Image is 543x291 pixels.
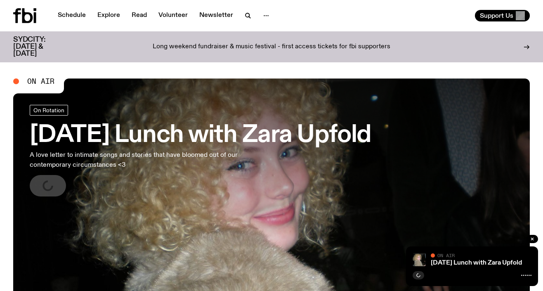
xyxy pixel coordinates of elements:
[33,107,64,113] span: On Rotation
[413,253,426,266] img: A digital camera photo of Zara looking to her right at the camera, smiling. She is wearing a ligh...
[194,10,238,21] a: Newsletter
[27,78,54,85] span: On Air
[30,124,371,147] h3: [DATE] Lunch with Zara Upfold
[13,36,66,57] h3: SYDCITY: [DATE] & [DATE]
[431,260,522,266] a: [DATE] Lunch with Zara Upfold
[153,10,193,21] a: Volunteer
[153,43,390,51] p: Long weekend fundraiser & music festival - first access tickets for fbi supporters
[30,105,371,196] a: [DATE] Lunch with Zara UpfoldA love letter to intimate songs and stories that have bloomed out of...
[30,105,68,116] a: On Rotation
[480,12,513,19] span: Support Us
[475,10,530,21] button: Support Us
[437,253,455,258] span: On Air
[53,10,91,21] a: Schedule
[92,10,125,21] a: Explore
[30,150,241,170] p: A love letter to intimate songs and stories that have bloomed out of our contemporary circumstanc...
[127,10,152,21] a: Read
